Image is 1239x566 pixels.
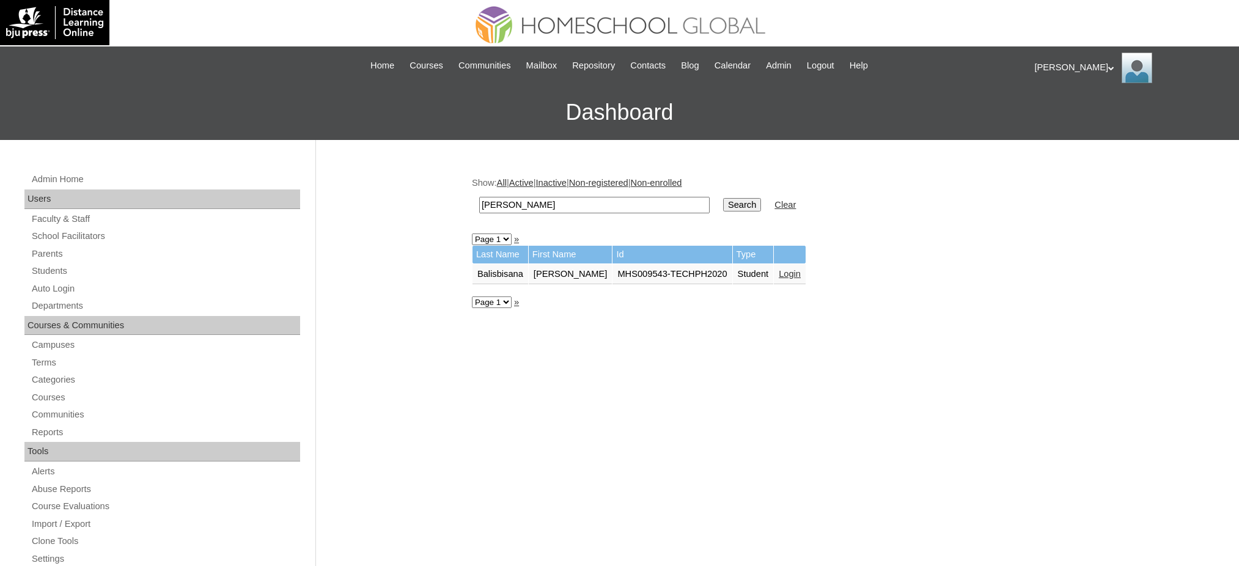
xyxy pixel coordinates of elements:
[774,200,796,210] a: Clear
[681,59,699,73] span: Blog
[715,59,751,73] span: Calendar
[472,264,528,285] td: Balisbisana
[31,246,300,262] a: Parents
[31,298,300,314] a: Departments
[31,229,300,244] a: School Facilitators
[31,425,300,440] a: Reports
[24,316,300,336] div: Courses & Communities
[31,211,300,227] a: Faculty & Staff
[612,246,732,263] td: Id
[6,6,103,39] img: logo-white.png
[514,297,519,307] a: »
[1035,53,1227,83] div: [PERSON_NAME]
[526,59,557,73] span: Mailbox
[6,85,1233,140] h3: Dashboard
[24,442,300,461] div: Tools
[733,264,774,285] td: Student
[458,59,511,73] span: Communities
[31,263,300,279] a: Students
[708,59,757,73] a: Calendar
[31,337,300,353] a: Campuses
[31,390,300,405] a: Courses
[31,516,300,532] a: Import / Export
[760,59,798,73] a: Admin
[566,59,621,73] a: Repository
[723,198,761,211] input: Search
[31,172,300,187] a: Admin Home
[472,246,528,263] td: Last Name
[630,59,666,73] span: Contacts
[364,59,400,73] a: Home
[472,177,1077,220] div: Show: | | | |
[1122,53,1152,83] img: Ariane Ebuen
[497,178,507,188] a: All
[31,534,300,549] a: Clone Tools
[801,59,840,73] a: Logout
[631,178,682,188] a: Non-enrolled
[779,269,801,279] a: Login
[675,59,705,73] a: Blog
[370,59,394,73] span: Home
[31,372,300,388] a: Categories
[520,59,564,73] a: Mailbox
[612,264,732,285] td: MHS009543-TECHPH2020
[766,59,792,73] span: Admin
[624,59,672,73] a: Contacts
[31,482,300,497] a: Abuse Reports
[410,59,443,73] span: Courses
[31,281,300,296] a: Auto Login
[569,178,628,188] a: Non-registered
[572,59,615,73] span: Repository
[807,59,834,73] span: Logout
[452,59,517,73] a: Communities
[535,178,567,188] a: Inactive
[529,246,612,263] td: First Name
[31,355,300,370] a: Terms
[509,178,534,188] a: Active
[529,264,612,285] td: [PERSON_NAME]
[31,407,300,422] a: Communities
[31,464,300,479] a: Alerts
[514,234,519,244] a: »
[479,197,710,213] input: Search
[850,59,868,73] span: Help
[733,246,774,263] td: Type
[31,499,300,514] a: Course Evaluations
[24,189,300,209] div: Users
[844,59,874,73] a: Help
[403,59,449,73] a: Courses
